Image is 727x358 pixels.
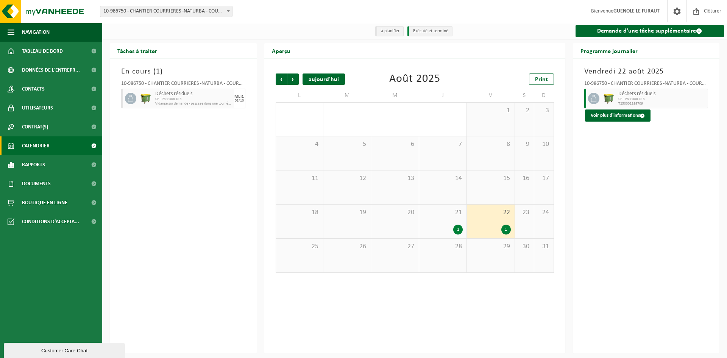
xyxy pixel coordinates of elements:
[501,225,511,234] div: 1
[22,155,45,174] span: Rapports
[323,89,371,102] td: M
[375,242,415,251] span: 27
[471,242,510,251] span: 29
[100,6,232,17] span: 10-986750 - CHANTIER COURRIERES -NATURBA - COURRIERES
[22,42,63,61] span: Tableau de bord
[327,208,367,217] span: 19
[519,140,530,149] span: 9
[519,106,530,115] span: 2
[280,174,319,183] span: 11
[453,225,463,234] div: 1
[280,242,319,251] span: 25
[100,6,232,17] span: 10-986750 - CHANTIER COURRIERES -NATURBA - COURRIERES
[140,93,151,104] img: WB-1100-HPE-GN-50
[407,26,452,36] li: Exécuté et terminé
[327,174,367,183] span: 12
[22,98,53,117] span: Utilisateurs
[280,208,319,217] span: 18
[303,73,345,85] div: aujourd'hui
[584,66,708,77] h3: Vendredi 22 août 2025
[538,106,549,115] span: 3
[423,140,463,149] span: 7
[22,23,50,42] span: Navigation
[576,25,724,37] a: Demande d'une tâche supplémentaire
[375,140,415,149] span: 6
[519,242,530,251] span: 30
[327,140,367,149] span: 5
[618,97,706,102] span: CP - PB 1100L DIB
[371,89,419,102] td: M
[471,106,510,115] span: 1
[423,174,463,183] span: 14
[235,99,244,103] div: 08/10
[22,212,79,231] span: Conditions d'accepta...
[519,174,530,183] span: 16
[156,68,160,75] span: 1
[534,89,554,102] td: D
[155,102,232,106] span: Vidange sur demande - passage dans une tournée fixe
[110,43,165,58] h2: Tâches à traiter
[613,8,660,14] strong: GUENOLE LE FURAUT
[519,208,530,217] span: 23
[121,66,245,77] h3: En cours ( )
[327,242,367,251] span: 26
[423,242,463,251] span: 28
[155,91,232,97] span: Déchets résiduels
[264,43,298,58] h2: Aperçu
[584,81,708,89] div: 10-986750 - CHANTIER COURRIERES -NATURBA - COURRIERES
[22,136,50,155] span: Calendrier
[375,26,404,36] li: à planifier
[389,73,440,85] div: Août 2025
[419,89,467,102] td: J
[155,97,232,102] span: CP - PB 1100L DIB
[276,89,323,102] td: L
[538,174,549,183] span: 17
[538,242,549,251] span: 31
[467,89,515,102] td: V
[618,102,706,106] span: T250002299709
[603,93,615,104] img: WB-1100-HPE-GN-50
[529,73,554,85] a: Print
[375,174,415,183] span: 13
[234,94,244,99] div: MER.
[22,193,67,212] span: Boutique en ligne
[471,174,510,183] span: 15
[375,208,415,217] span: 20
[280,140,319,149] span: 4
[121,81,245,89] div: 10-986750 - CHANTIER COURRIERES -NATURBA - COURRIERES
[22,174,51,193] span: Documents
[535,77,548,83] span: Print
[276,73,287,85] span: Précédent
[287,73,299,85] span: Suivant
[515,89,534,102] td: S
[22,117,48,136] span: Contrat(s)
[471,208,510,217] span: 22
[538,140,549,149] span: 10
[4,341,126,358] iframe: chat widget
[423,208,463,217] span: 21
[22,61,80,80] span: Données de l'entrepr...
[471,140,510,149] span: 8
[538,208,549,217] span: 24
[585,109,651,122] button: Voir plus d'informations
[22,80,45,98] span: Contacts
[618,91,706,97] span: Déchets résiduels
[573,43,645,58] h2: Programme journalier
